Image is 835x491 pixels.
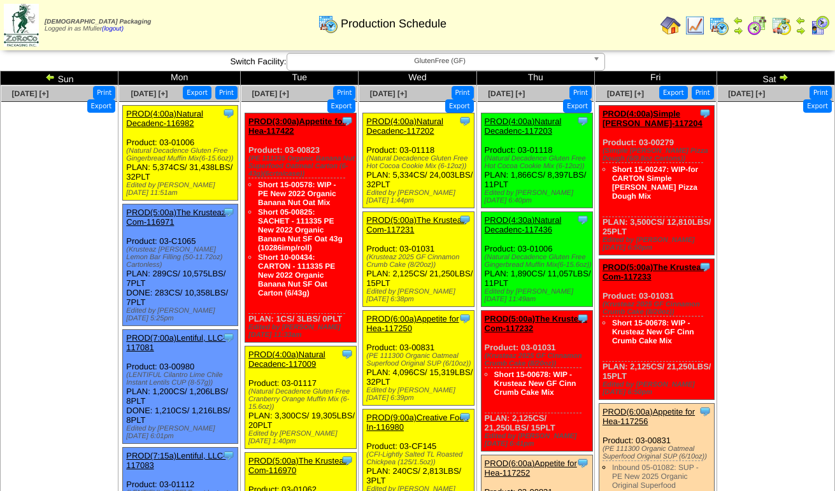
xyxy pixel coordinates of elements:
[685,15,705,36] img: line_graph.gif
[612,318,694,345] a: Short 15-00678: WIP - Krusteaz New GF Cinn Crumb Cake Mix
[241,71,359,85] td: Tue
[366,387,474,402] div: Edited by [PERSON_NAME] [DATE] 6:39pm
[370,89,407,98] a: [DATE] [+]
[481,113,592,208] div: Product: 03-01118 PLAN: 1,866CS / 8,397LBS / 11PLT
[603,407,695,426] a: PROD(6:00a)Appetite for Hea-117256
[459,411,471,423] img: Tooltip
[485,155,592,170] div: (Natural Decadence Gluten Free Hot Cocoa Cookie Mix (6-12oz))
[318,13,338,34] img: calendarprod.gif
[118,71,241,85] td: Mon
[123,106,238,201] div: Product: 03-01006 PLAN: 5,374CS / 31,438LBS / 32PLT
[366,117,443,136] a: PROD(4:00a)Natural Decadenc-117202
[485,117,562,136] a: PROD(4:00a)Natural Decadenc-117203
[222,107,235,120] img: Tooltip
[102,25,124,32] a: (logout)
[728,89,765,98] a: [DATE] [+]
[292,53,588,69] span: GlutenFree (GF)
[603,236,714,252] div: Edited by [PERSON_NAME] [DATE] 6:50pm
[123,204,238,326] div: Product: 03-C1065 PLAN: 289CS / 10,575LBS / 7PLT DONE: 283CS / 10,358LBS / 7PLT
[248,155,356,178] div: (PE 111335 Organic Banana Nut Superfood Oatmeal Carton (6-43g)(6crtn/case))
[363,113,475,208] div: Product: 03-01118 PLAN: 5,334CS / 24,003LBS / 32PLT
[485,253,592,269] div: (Natural Decadence Gluten Free Gingerbread Muffin Mix(6-15.6oz))
[248,456,348,475] a: PROD(5:00a)The Krusteaz Com-116970
[248,324,356,339] div: Edited by [PERSON_NAME] [DATE] 11:33am
[747,15,767,36] img: calendarblend.gif
[341,115,353,127] img: Tooltip
[576,312,589,325] img: Tooltip
[771,15,792,36] img: calendarinout.gif
[4,4,39,46] img: zoroco-logo-small.webp
[481,311,592,452] div: Product: 03-01031 PLAN: 2,125CS / 21,250LBS / 15PLT
[252,89,289,98] a: [DATE] [+]
[603,301,714,316] div: (Krusteaz 2025 GF Cinnamon Crumb Cake (8/20oz))
[810,15,830,36] img: calendarcustomer.gif
[183,86,211,99] button: Export
[222,206,235,218] img: Tooltip
[126,246,238,269] div: (Krusteaz [PERSON_NAME] Lemon Bar Filling (50-11.72oz) Cartonless)
[476,71,594,85] td: Thu
[803,99,832,113] button: Export
[131,89,168,98] a: [DATE] [+]
[359,71,476,85] td: Wed
[594,71,717,85] td: Fri
[488,89,525,98] a: [DATE] [+]
[45,18,151,25] span: [DEMOGRAPHIC_DATA] Packaging
[248,350,325,369] a: PROD(4:00a)Natural Decadenc-117009
[699,260,711,273] img: Tooltip
[733,15,743,25] img: arrowleft.gif
[569,86,592,99] button: Print
[12,89,49,98] span: [DATE] [+]
[481,212,592,307] div: Product: 03-01006 PLAN: 1,890CS / 11,057LBS / 11PLT
[576,457,589,469] img: Tooltip
[248,430,356,445] div: Edited by [PERSON_NAME] [DATE] 1:40pm
[126,333,225,352] a: PROD(7:00a)Lentiful, LLC-117081
[612,165,698,201] a: Short 15-00247: WIP-for CARTON Simple [PERSON_NAME] Pizza Dough Mix
[459,312,471,325] img: Tooltip
[93,86,115,99] button: Print
[485,459,577,478] a: PROD(6:00a)Appetite for Hea-117252
[87,99,116,113] button: Export
[485,352,592,367] div: (Krusteaz 2025 GF Cinnamon Crumb Cake (8/20oz))
[126,425,238,440] div: Edited by [PERSON_NAME] [DATE] 6:01pm
[459,115,471,127] img: Tooltip
[126,451,225,470] a: PROD(7:15a)Lentiful, LLC-117083
[366,451,474,466] div: (CFI-Lightly Salted TL Roasted Chickpea (125/1.5oz))
[699,405,711,418] img: Tooltip
[576,213,589,226] img: Tooltip
[607,89,644,98] a: [DATE] [+]
[810,86,832,99] button: Print
[126,181,238,197] div: Edited by [PERSON_NAME] [DATE] 11:51am
[258,253,335,297] a: Short 10-00434: CARTON - 111335 PE New 2022 Organic Banana Nut SF Oat Carton (6/43g)
[366,314,459,333] a: PROD(6:00a)Appetite for Hea-117250
[222,449,235,462] img: Tooltip
[245,346,357,449] div: Product: 03-01117 PLAN: 3,300CS / 19,305LBS / 20PLT
[222,331,235,344] img: Tooltip
[1,71,118,85] td: Sun
[215,86,238,99] button: Print
[494,370,576,397] a: Short 15-00678: WIP - Krusteaz New GF Cinn Crumb Cake Mix
[366,413,468,432] a: PROD(9:00a)Creative Food In-116980
[126,147,238,162] div: (Natural Decadence Gluten Free Gingerbread Muffin Mix(6-15.6oz))
[485,215,562,234] a: PROD(4:30a)Natural Decadenc-117436
[126,371,238,387] div: (LENTIFUL Cilantro Lime Chile Instant Lentils CUP (8-57g))
[699,107,711,120] img: Tooltip
[485,189,592,204] div: Edited by [PERSON_NAME] [DATE] 6:40pm
[123,330,238,444] div: Product: 03-00980 PLAN: 1,200CS / 1,206LBS / 8PLT DONE: 1,210CS / 1,216LBS / 8PLT
[258,180,336,207] a: Short 15-00578: WIP - PE New 2022 Organic Banana Nut Oat Mix
[796,15,806,25] img: arrowleft.gif
[485,314,587,333] a: PROD(5:00a)The Krusteaz Com-117232
[248,388,356,411] div: (Natural Decadence Gluten Free Cranberry Orange Muffin Mix (6-15.6oz))
[603,381,714,396] div: Edited by [PERSON_NAME] [DATE] 6:50pm
[258,208,343,252] a: Short 05-00825: SACHET - 111335 PE New 2022 Organic Banana Nut SF Oat 43g (10286imp/roll)
[660,15,681,36] img: home.gif
[45,72,55,82] img: arrowleft.gif
[603,109,703,128] a: PROD(4:00a)Simple [PERSON_NAME]-117204
[366,189,474,204] div: Edited by [PERSON_NAME] [DATE] 1:44pm
[327,99,356,113] button: Export
[659,86,688,99] button: Export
